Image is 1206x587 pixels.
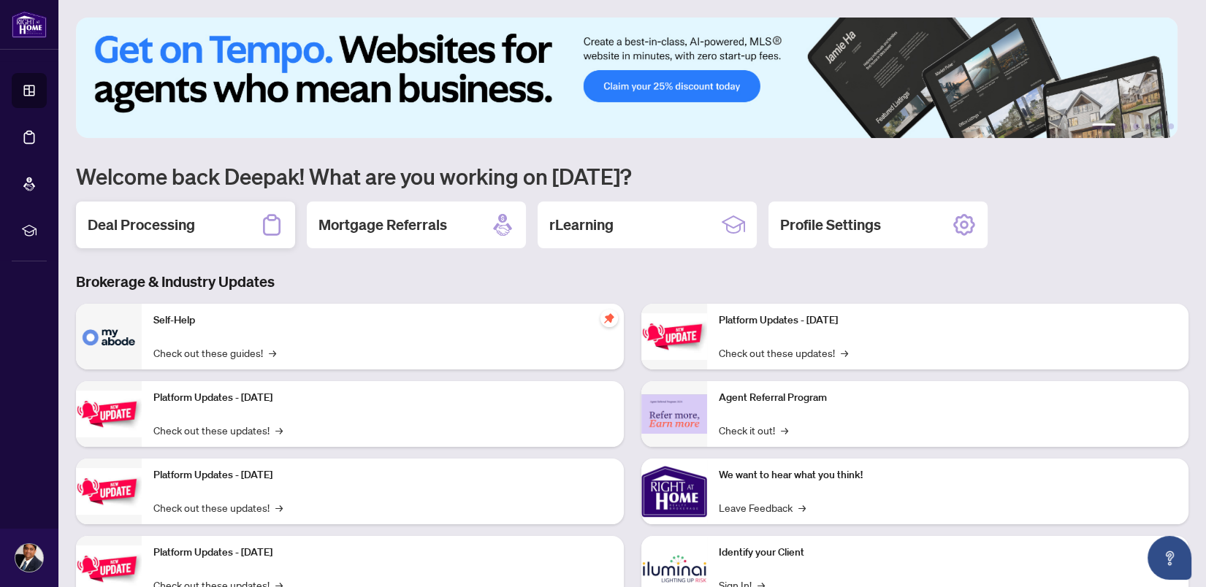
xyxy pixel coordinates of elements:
[1168,123,1174,129] button: 6
[798,499,806,515] span: →
[15,544,43,572] img: Profile Icon
[841,345,848,361] span: →
[1145,123,1150,129] button: 4
[76,272,1188,292] h3: Brokerage & Industry Updates
[275,422,283,438] span: →
[1156,123,1162,129] button: 5
[76,162,1188,190] h1: Welcome back Deepak! What are you working on [DATE]?
[153,467,612,483] p: Platform Updates - [DATE]
[719,390,1178,406] p: Agent Referral Program
[781,422,788,438] span: →
[1148,536,1191,580] button: Open asap
[641,313,707,359] img: Platform Updates - June 23, 2025
[88,215,195,235] h2: Deal Processing
[719,467,1178,483] p: We want to hear what you think!
[1092,123,1115,129] button: 1
[153,545,612,561] p: Platform Updates - [DATE]
[1121,123,1127,129] button: 2
[76,391,142,437] img: Platform Updates - September 16, 2025
[153,499,283,515] a: Check out these updates!→
[153,345,276,361] a: Check out these guides!→
[719,312,1178,329] p: Platform Updates - [DATE]
[719,499,806,515] a: Leave Feedback→
[275,499,283,515] span: →
[780,215,881,235] h2: Profile Settings
[600,310,618,327] span: pushpin
[76,468,142,514] img: Platform Updates - July 21, 2025
[269,345,276,361] span: →
[12,11,47,38] img: logo
[549,215,614,235] h2: rLearning
[76,18,1178,138] img: Slide 0
[153,422,283,438] a: Check out these updates!→
[153,390,612,406] p: Platform Updates - [DATE]
[719,545,1178,561] p: Identify your Client
[641,459,707,524] img: We want to hear what you think!
[76,304,142,369] img: Self-Help
[719,422,788,438] a: Check it out!→
[318,215,447,235] h2: Mortgage Referrals
[153,312,612,329] p: Self-Help
[641,394,707,434] img: Agent Referral Program
[719,345,848,361] a: Check out these updates!→
[1133,123,1139,129] button: 3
